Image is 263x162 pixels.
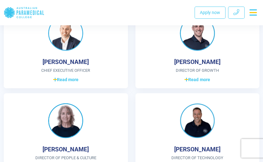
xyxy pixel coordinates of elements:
img: Sally Metcalf [48,103,83,138]
span: CHIEF EXECUTIVE OFFICER [14,67,118,74]
h4: [PERSON_NAME] [43,146,89,153]
h4: [PERSON_NAME] [174,58,220,66]
a: Read more [14,76,118,83]
h4: [PERSON_NAME] [174,146,220,153]
button: Toggle navigation [247,7,259,18]
img: Ben Poppy [48,16,83,51]
span: Director of Technology [145,155,250,161]
span: Read more [185,76,210,83]
span: Director of Growth [145,67,250,74]
img: Kieron Mulcahy [180,103,215,138]
span: Director of People & Culture [14,155,118,161]
a: Australian Paramedical College [4,2,44,23]
h4: [PERSON_NAME] [43,58,89,66]
a: Read more [145,76,250,83]
a: Apply now [195,7,225,19]
img: Stephen Booth [180,16,215,51]
span: Read more [53,76,78,83]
